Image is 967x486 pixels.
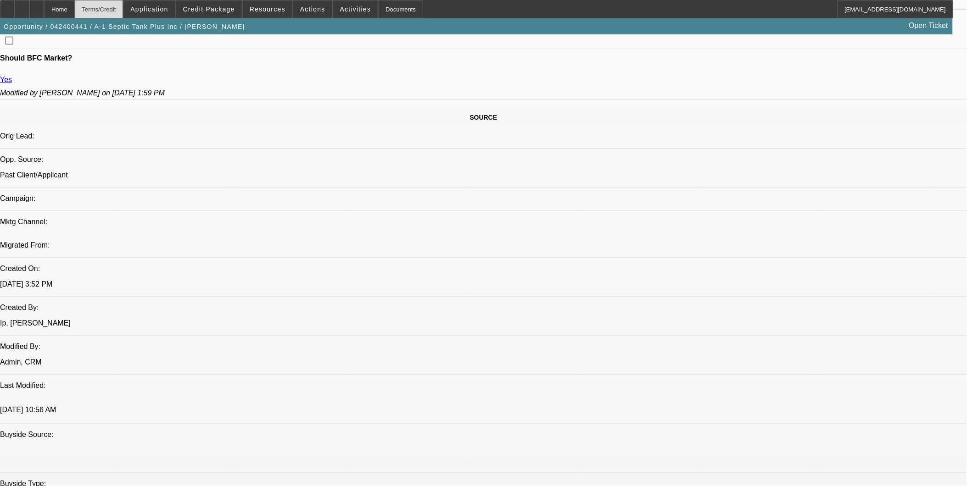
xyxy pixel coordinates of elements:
[123,0,175,18] button: Application
[176,0,242,18] button: Credit Package
[470,114,497,121] span: SOURCE
[333,0,378,18] button: Activities
[250,6,285,13] span: Resources
[183,6,235,13] span: Credit Package
[340,6,371,13] span: Activities
[4,23,245,30] span: Opportunity / 042400441 / A-1 Septic Tank Plus Inc / [PERSON_NAME]
[130,6,168,13] span: Application
[300,6,325,13] span: Actions
[906,18,952,33] a: Open Ticket
[293,0,332,18] button: Actions
[243,0,292,18] button: Resources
